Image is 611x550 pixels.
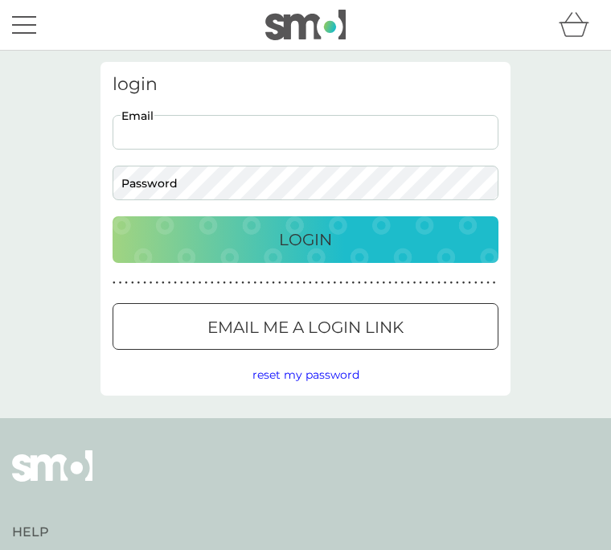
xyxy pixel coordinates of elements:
p: ● [474,279,478,287]
button: reset my password [252,366,359,384]
p: ● [432,279,435,287]
p: ● [180,279,183,287]
p: ● [388,279,392,287]
p: ● [211,279,214,287]
p: ● [113,279,116,287]
p: ● [364,279,367,287]
p: ● [143,279,146,287]
p: ● [395,279,398,287]
p: ● [150,279,153,287]
p: ● [297,279,300,287]
p: ● [174,279,177,287]
p: ● [437,279,441,287]
p: ● [383,279,386,287]
p: ● [358,279,361,287]
p: ● [327,279,330,287]
p: ● [199,279,202,287]
p: ● [217,279,220,287]
p: ● [248,279,251,287]
p: ● [449,279,453,287]
p: ● [278,279,281,287]
p: ● [309,279,312,287]
p: ● [137,279,141,287]
p: Login [279,227,332,252]
p: ● [462,279,465,287]
p: ● [468,279,471,287]
img: smol [12,450,92,505]
p: ● [413,279,416,287]
p: ● [187,279,190,287]
p: ● [192,279,195,287]
p: ● [236,279,239,287]
p: ● [162,279,165,287]
p: ● [229,279,232,287]
p: ● [285,279,288,287]
p: ● [119,279,122,287]
p: ● [493,279,496,287]
p: ● [260,279,263,287]
p: ● [131,279,134,287]
p: ● [253,279,256,287]
p: ● [223,279,226,287]
p: ● [241,279,244,287]
button: Email me a login link [113,303,498,350]
p: Email me a login link [207,314,404,340]
img: smol [265,10,346,40]
p: ● [346,279,349,287]
p: ● [481,279,484,287]
h3: login [113,74,498,95]
p: ● [425,279,429,287]
p: ● [272,279,275,287]
p: ● [444,279,447,287]
p: ● [204,279,207,287]
p: ● [321,279,324,287]
p: ● [456,279,459,287]
p: ● [370,279,373,287]
p: ● [407,279,410,287]
p: ● [351,279,355,287]
p: ● [266,279,269,287]
p: ● [376,279,379,287]
button: menu [12,10,36,40]
p: ● [419,279,422,287]
p: ● [486,279,490,287]
p: ● [315,279,318,287]
p: ● [334,279,337,287]
p: ● [400,279,404,287]
p: ● [155,279,158,287]
div: basket [559,9,599,41]
button: Login [113,216,498,263]
span: reset my password [252,367,359,382]
p: ● [125,279,128,287]
p: ● [339,279,342,287]
p: ● [290,279,293,287]
h4: Help [12,523,215,541]
p: ● [168,279,171,287]
p: ● [302,279,305,287]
